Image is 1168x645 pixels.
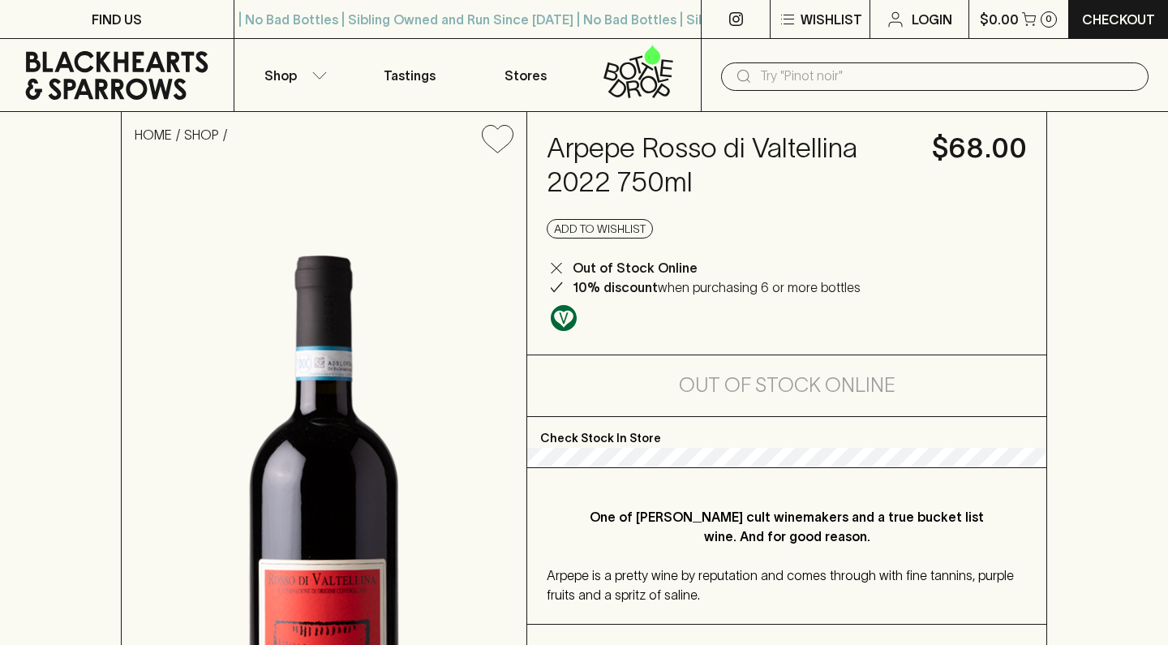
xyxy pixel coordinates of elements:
[573,258,698,277] p: Out of Stock Online
[547,219,653,239] button: Add to wishlist
[92,10,142,29] p: FIND US
[1082,10,1155,29] p: Checkout
[547,568,1014,602] span: Arpepe is a pretty wine by reputation and comes through with fine tannins, purple fruits and a sp...
[384,66,436,85] p: Tastings
[980,10,1019,29] p: $0.00
[527,417,1046,448] p: Check Stock In Store
[801,10,862,29] p: Wishlist
[475,118,520,160] button: Add to wishlist
[264,66,297,85] p: Shop
[551,305,577,331] img: Vegan
[135,127,172,142] a: HOME
[679,372,895,398] h5: Out of Stock Online
[547,131,912,200] h4: Arpepe Rosso di Valtellina 2022 750ml
[234,39,351,111] button: Shop
[351,39,468,111] a: Tastings
[547,301,581,335] a: Made without the use of any animal products.
[184,127,219,142] a: SHOP
[912,10,952,29] p: Login
[573,280,658,295] b: 10% discount
[1046,15,1052,24] p: 0
[468,39,585,111] a: Stores
[505,66,547,85] p: Stores
[760,63,1136,89] input: Try "Pinot noir"
[932,131,1027,166] h4: $68.00
[579,507,994,546] p: One of [PERSON_NAME] cult winemakers and a true bucket list wine. And for good reason.
[573,277,861,297] p: when purchasing 6 or more bottles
